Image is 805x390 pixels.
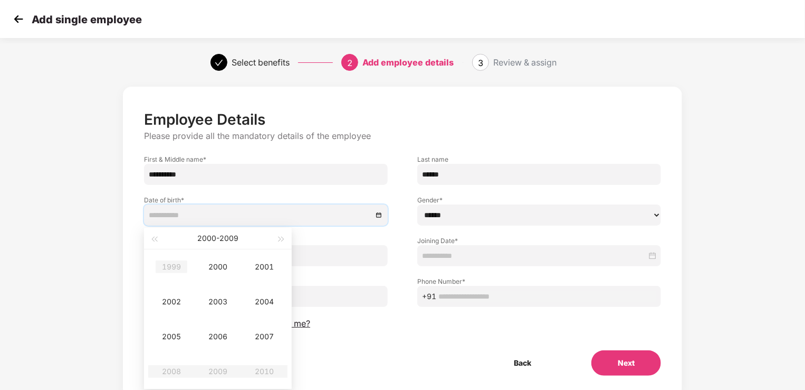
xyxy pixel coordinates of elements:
div: 1999 [156,261,187,273]
span: 2 [347,58,352,68]
button: 2000-2009 [197,228,238,249]
td: 2003 [195,284,241,319]
td: 2004 [241,284,287,319]
div: Review & assign [493,54,557,71]
p: Add single employee [32,13,142,26]
div: Select benefits [232,54,290,71]
td: 2000 [195,249,241,284]
div: 2004 [248,295,280,308]
p: Please provide all the mandatory details of the employee [144,131,661,142]
label: Phone Number [417,277,661,286]
div: 2001 [248,261,280,273]
label: Date of birth [144,196,388,205]
span: check [215,59,223,67]
div: Add employee details [362,54,454,71]
div: 2000 [202,261,234,273]
div: 2005 [156,330,187,343]
label: Joining Date [417,236,661,245]
div: 2007 [248,330,280,343]
td: 2006 [195,319,241,354]
td: 2002 [148,284,195,319]
td: 2005 [148,319,195,354]
td: 2001 [241,249,287,284]
p: Employee Details [144,110,661,128]
label: Last name [417,155,661,164]
button: Back [487,350,558,376]
td: 2007 [241,319,287,354]
td: 1999 [148,249,195,284]
div: 2003 [202,295,234,308]
button: Next [591,350,661,376]
div: 2006 [202,330,234,343]
label: Gender [417,196,661,205]
span: +91 [422,291,436,302]
label: First & Middle name [144,155,388,164]
span: 3 [478,58,483,68]
img: svg+xml;base64,PHN2ZyB4bWxucz0iaHR0cDovL3d3dy53My5vcmcvMjAwMC9zdmciIHdpZHRoPSIzMCIgaGVpZ2h0PSIzMC... [11,11,26,27]
div: 2002 [156,295,187,308]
